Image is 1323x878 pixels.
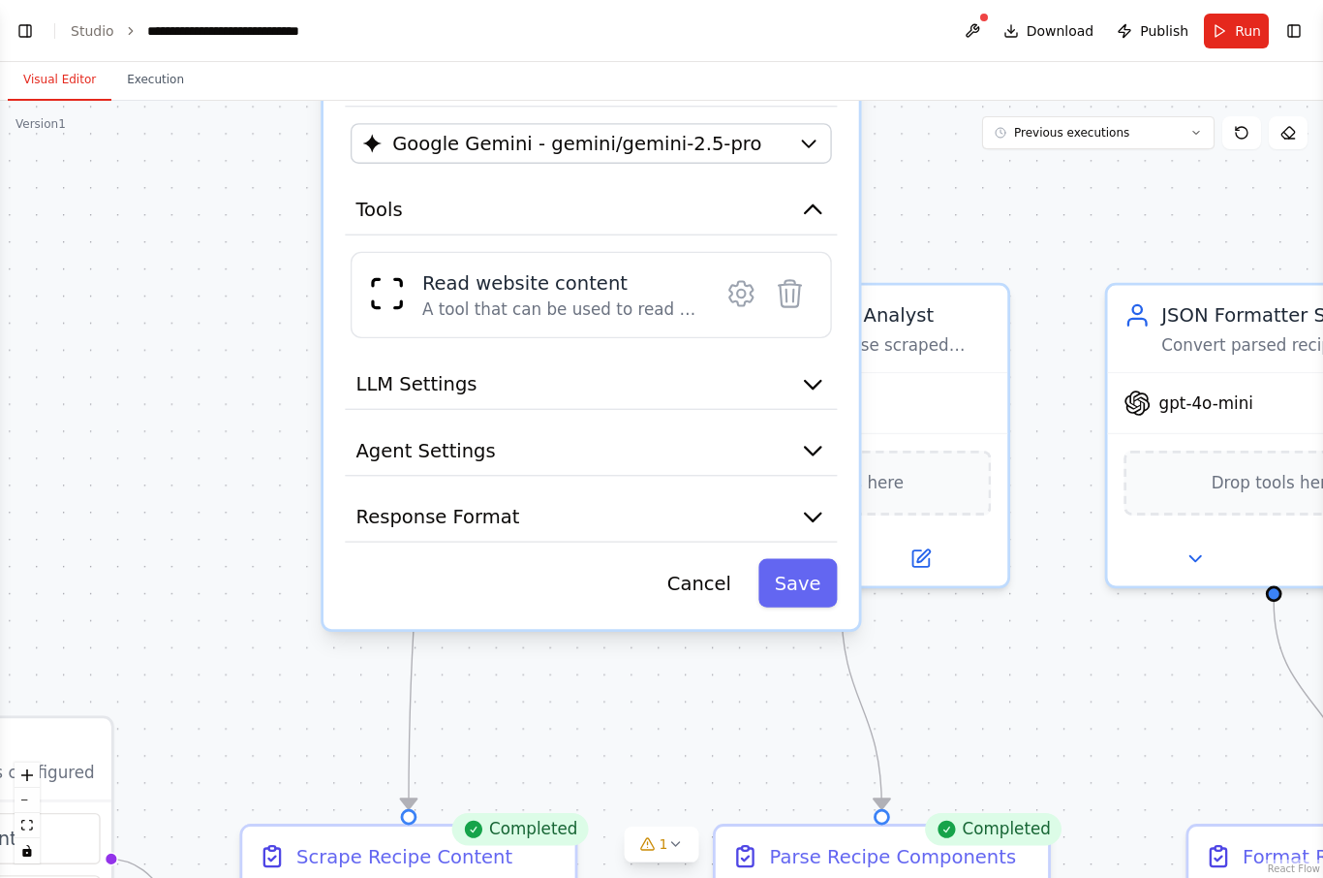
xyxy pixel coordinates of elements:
[717,269,765,318] button: Configure tool
[1027,21,1094,41] span: Download
[422,269,701,297] div: Read website content
[345,492,837,543] button: Response Format
[625,827,699,862] button: 1
[12,17,39,45] button: Show left sidebar
[422,299,701,321] div: A tool that can be used to read a website content.
[1280,17,1308,45] button: Show right sidebar
[15,763,40,788] button: zoom in
[356,437,496,464] span: Agent Settings
[71,21,364,41] nav: breadcrumb
[660,834,668,854] span: 1
[651,559,748,608] button: Cancel
[356,503,520,530] span: Response Format
[8,60,111,101] button: Visual Editor
[15,116,66,132] div: Version 1
[758,559,837,608] button: Save
[729,301,992,329] div: Recipe Parser Analyst
[15,813,40,838] button: fit view
[1109,14,1196,48] button: Publish
[844,543,997,575] button: Open in side panel
[828,602,896,809] g: Edge from 16c65d98-fa80-4364-be7a-9d813d31c133 to 3c05841d-a0c9-4c62-b75a-08efde09fe37
[392,130,761,157] span: Google Gemini - gemini/gemini-2.5-pro
[1204,14,1269,48] button: Run
[351,123,832,164] button: Google Gemini - gemini/gemini-2.5-pro
[1268,863,1320,874] a: React Flow attribution
[924,813,1061,845] div: Completed
[345,360,837,410] button: LLM Settings
[15,788,40,813] button: zoom out
[996,14,1102,48] button: Download
[71,23,114,39] a: Studio
[1014,125,1129,141] span: Previous executions
[1159,392,1253,414] span: gpt-4o-mini
[779,469,904,496] span: Drop tools here
[1140,21,1188,41] span: Publish
[111,60,200,101] button: Execution
[15,838,40,863] button: toggle interactivity
[1235,21,1261,41] span: Run
[451,813,589,845] div: Completed
[296,843,512,870] div: Scrape Recipe Content
[729,334,992,356] div: Analyze and parse scraped recipe content to identify and extract structured recipe components inc...
[345,426,837,477] button: Agent Settings
[356,197,403,224] span: Tools
[345,185,837,235] button: Tools
[356,371,477,398] span: LLM Settings
[672,283,1010,588] div: Recipe Parser AnalystAnalyze and parse scraped recipe content to identify and extract structured ...
[15,763,40,863] div: React Flow controls
[982,116,1215,149] button: Previous executions
[765,269,814,318] button: Delete tool
[368,274,406,312] img: ScrapeWebsiteTool
[770,843,1016,870] div: Parse Recipe Components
